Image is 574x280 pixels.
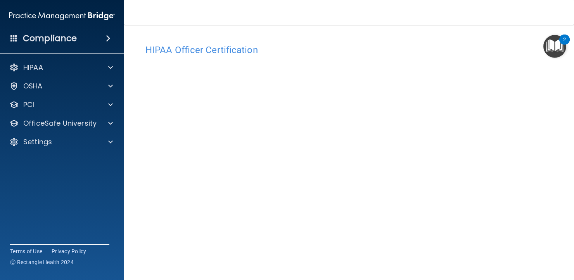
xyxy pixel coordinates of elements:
[23,81,43,91] p: OSHA
[563,40,566,50] div: 2
[145,45,553,55] h4: HIPAA Officer Certification
[52,247,86,255] a: Privacy Policy
[23,100,34,109] p: PCI
[23,33,77,44] h4: Compliance
[9,81,113,91] a: OSHA
[10,258,74,266] span: Ⓒ Rectangle Health 2024
[9,63,113,72] a: HIPAA
[9,8,115,24] img: PMB logo
[10,247,42,255] a: Terms of Use
[9,137,113,147] a: Settings
[535,233,565,263] iframe: Drift Widget Chat Controller
[9,119,113,128] a: OfficeSafe University
[9,100,113,109] a: PCI
[23,137,52,147] p: Settings
[23,119,97,128] p: OfficeSafe University
[23,63,43,72] p: HIPAA
[543,35,566,58] button: Open Resource Center, 2 new notifications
